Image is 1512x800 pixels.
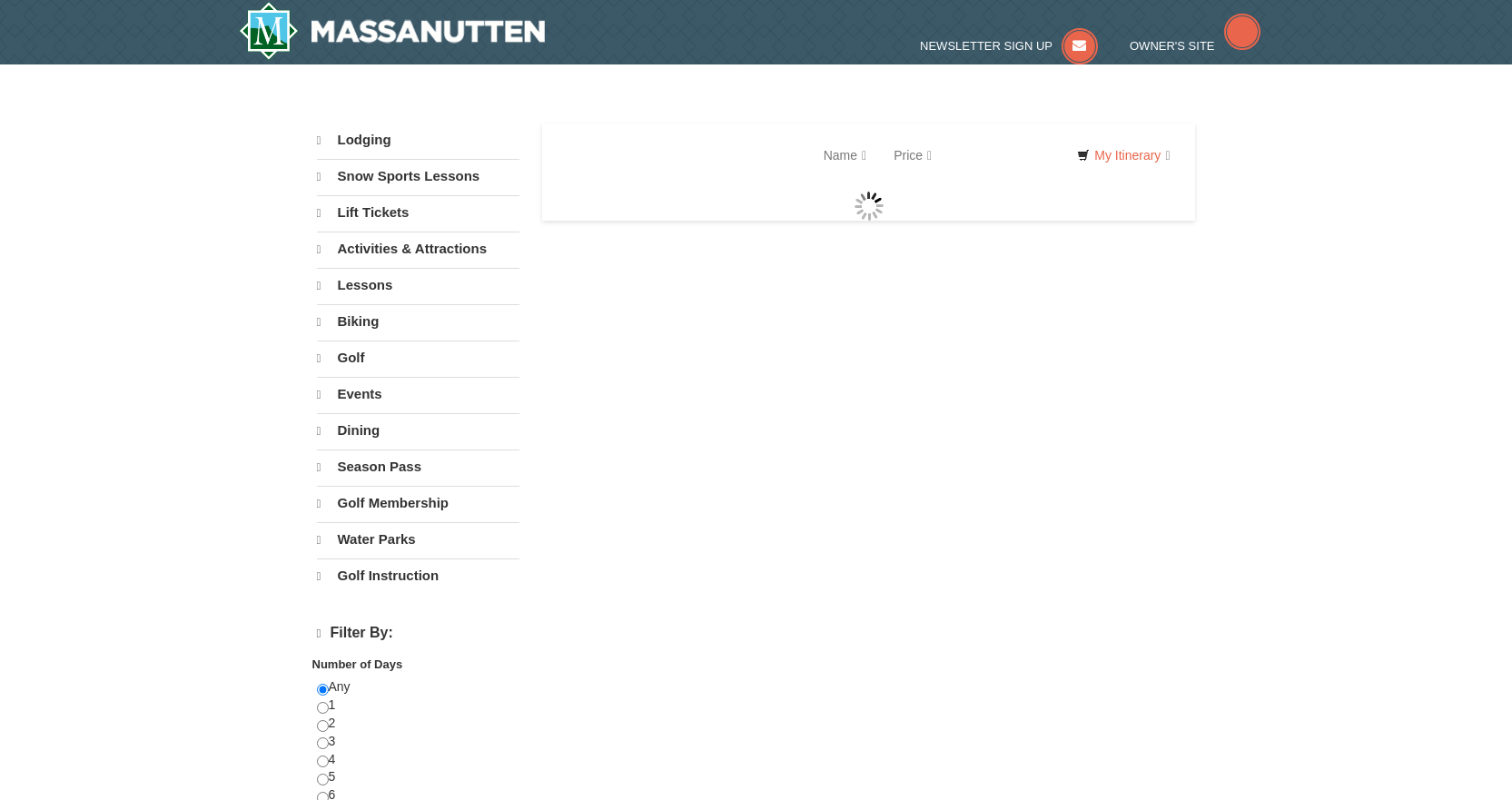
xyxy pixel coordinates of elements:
a: Owner's Site [1130,39,1260,53]
img: wait gif [855,192,884,221]
img: Massanutten Resort Logo [239,2,546,60]
a: Lessons [317,268,519,302]
a: Snow Sports Lessons [317,159,519,193]
h4: Filter By: [317,625,519,642]
a: Newsletter Sign Up [920,39,1098,53]
strong: Number of Days [312,657,403,671]
a: Name [810,137,880,173]
span: Newsletter Sign Up [920,39,1052,53]
a: Golf [317,341,519,375]
a: Price [880,137,945,173]
a: Biking [317,304,519,339]
a: Lift Tickets [317,195,519,230]
a: Lodging [317,123,519,157]
a: Golf Instruction [317,558,519,593]
a: Events [317,377,519,411]
span: Owner's Site [1130,39,1215,53]
a: Season Pass [317,449,519,484]
a: Massanutten Resort [239,2,546,60]
a: Activities & Attractions [317,232,519,266]
a: Golf Membership [317,486,519,520]
a: Water Parks [317,522,519,557]
a: Dining [317,413,519,448]
a: My Itinerary [1065,142,1181,169]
